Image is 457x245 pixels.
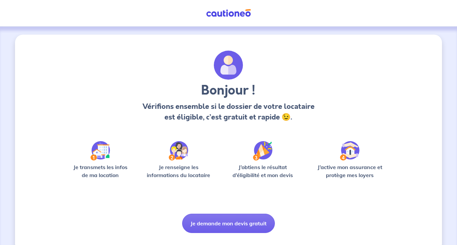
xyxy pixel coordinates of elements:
img: /static/bfff1cf634d835d9112899e6a3df1a5d/Step-4.svg [340,141,360,160]
img: Cautioneo [203,9,254,17]
p: J’active mon assurance et protège mes loyers [311,163,389,179]
p: J’obtiens le résultat d’éligibilité et mon devis [225,163,301,179]
p: Vérifions ensemble si le dossier de votre locataire est éligible, c’est gratuit et rapide 😉. [140,101,316,122]
img: /static/90a569abe86eec82015bcaae536bd8e6/Step-1.svg [90,141,110,160]
img: archivate [214,51,243,80]
h3: Bonjour ! [140,83,316,99]
img: /static/c0a346edaed446bb123850d2d04ad552/Step-2.svg [169,141,188,160]
img: /static/f3e743aab9439237c3e2196e4328bba9/Step-3.svg [253,141,273,160]
p: Je transmets les infos de ma location [68,163,132,179]
p: Je renseigne les informations du locataire [143,163,214,179]
button: Je demande mon devis gratuit [182,214,275,233]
